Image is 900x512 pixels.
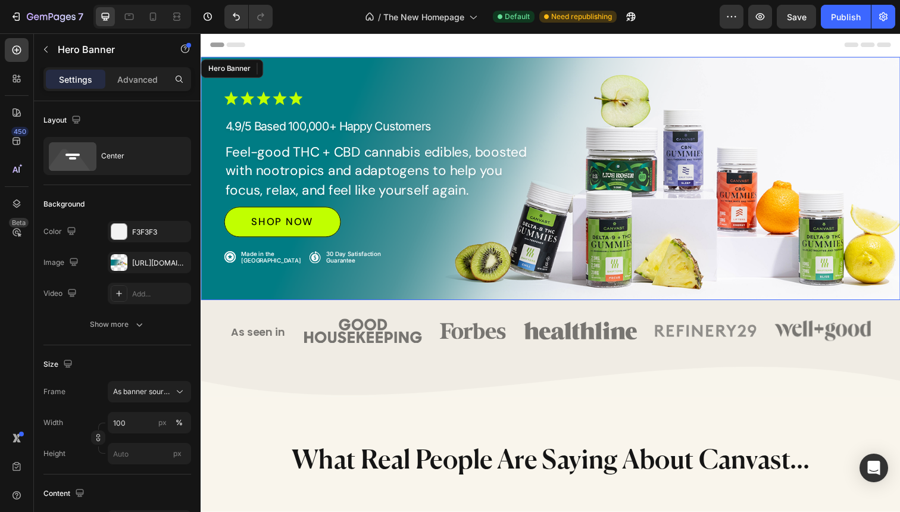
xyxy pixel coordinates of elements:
div: Publish [831,11,861,23]
button: Show more [43,314,191,335]
span: Default [505,11,530,22]
div: [URL][DOMAIN_NAME] [132,258,188,269]
p: 7 [78,10,83,24]
p: Settings [59,73,92,86]
button: % [155,416,170,430]
p: Hero Banner [58,42,159,57]
span: The New Homepage [383,11,464,23]
button: As banner source [108,381,191,402]
div: Background [43,199,85,210]
div: Content [43,486,87,502]
label: Frame [43,386,65,397]
div: Layout [43,113,83,129]
span: Save [787,12,807,22]
div: Add... [132,289,188,299]
div: 450 [11,127,29,136]
input: px [108,443,191,464]
button: Save [777,5,816,29]
input: px% [108,412,191,433]
span: As banner source [113,386,171,397]
img: gempages_570495266654782688-ce8a1a50-3df6-4ffe-9ddc-ba8a5bc38fce.svg [464,298,567,310]
div: Video [43,286,79,302]
div: Image [43,255,81,271]
button: 7 [5,5,89,29]
span: Need republishing [551,11,612,22]
img: gempages_570495266654782688-3da20523-e38b-4b5d-ae92-9460afaea42e.svg [330,295,445,313]
div: Beta [9,218,29,227]
img: gempages_570495266654782688-fa6de545-93ff-4d5c-9c17-57521c10c93b.svg [586,292,685,316]
div: F3F3F3 [132,227,188,238]
img: gempages_570495266654782688-5b90ec60-a536-4425-a586-b5fd3b7f45f5.svg [244,296,311,313]
p: Advanced [117,73,158,86]
span: / [378,11,381,23]
div: Color [43,224,79,240]
button: Publish [821,5,871,29]
label: Width [43,417,63,428]
div: Undo/Redo [224,5,273,29]
div: Show more [90,319,145,330]
iframe: Design area [201,33,900,512]
div: Size [43,357,75,373]
button: px [172,416,186,430]
div: Center [101,142,174,170]
div: Open Intercom Messenger [860,454,888,482]
div: px [158,417,167,428]
label: Height [43,448,65,459]
span: px [173,449,182,458]
div: % [176,417,183,428]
